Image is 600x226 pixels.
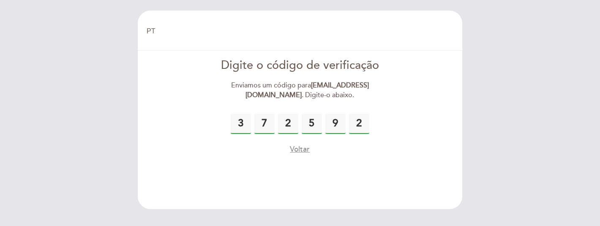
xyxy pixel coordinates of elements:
input: 0 [231,114,251,134]
input: 0 [325,114,346,134]
input: 0 [254,114,275,134]
input: 0 [349,114,369,134]
input: 0 [302,114,322,134]
div: Digite o código de verificação [203,57,397,74]
div: Enviamos um código para . Digite-o abaixo. [203,81,397,100]
strong: [EMAIL_ADDRESS][DOMAIN_NAME] [245,81,369,99]
input: 0 [278,114,298,134]
button: Voltar [290,144,310,155]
